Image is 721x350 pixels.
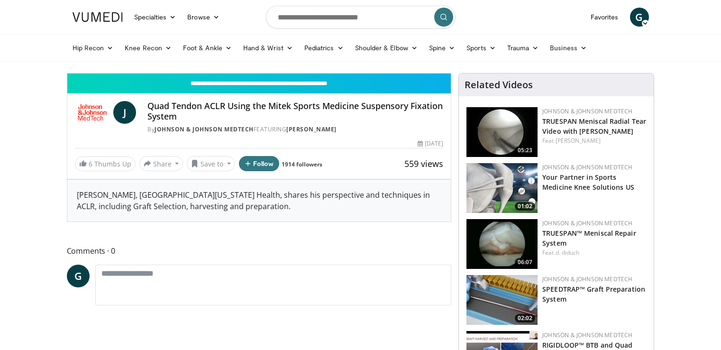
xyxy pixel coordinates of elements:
a: 06:07 [466,219,538,269]
a: Johnson & Johnson MedTech [542,219,632,227]
button: Share [139,156,183,171]
a: TRUESPAN Meniscal Radial Tear Video with [PERSON_NAME] [542,117,646,136]
a: Trauma [502,38,545,57]
a: Specialties [128,8,182,27]
a: Browse [182,8,225,27]
a: [PERSON_NAME] [286,125,337,133]
span: 559 views [404,158,443,169]
a: 02:02 [466,275,538,325]
a: Your Partner in Sports Medicine Knee Solutions US [542,173,634,192]
a: Johnson & Johnson MedTech [542,331,632,339]
a: Hip Recon [67,38,119,57]
input: Search topics, interventions [266,6,456,28]
img: VuMedi Logo [73,12,123,22]
a: Foot & Ankle [177,38,237,57]
div: [PERSON_NAME], [GEOGRAPHIC_DATA][US_STATE] Health, shares his perspective and techniques in ACLR,... [67,180,451,221]
button: Save to [187,156,235,171]
span: 01:02 [515,202,535,211]
a: SPEEDTRAP™ Graft Preparation System [542,285,645,304]
a: Hand & Wrist [237,38,299,57]
img: e42d750b-549a-4175-9691-fdba1d7a6a0f.150x105_q85_crop-smart_upscale.jpg [466,219,538,269]
h4: Related Videos [465,79,533,91]
span: 02:02 [515,314,535,322]
a: Business [544,38,593,57]
a: Sports [461,38,502,57]
h4: Quad Tendon ACLR Using the Mitek Sports Medicine Suspensory Fixation System [147,101,443,121]
span: 06:07 [515,258,535,267]
a: Johnson & Johnson MedTech [155,125,254,133]
img: a46a2fe1-2704-4a9e-acc3-1c278068f6c4.150x105_q85_crop-smart_upscale.jpg [466,275,538,325]
div: Feat. [542,249,646,257]
span: 05:23 [515,146,535,155]
img: 0543fda4-7acd-4b5c-b055-3730b7e439d4.150x105_q85_crop-smart_upscale.jpg [466,163,538,213]
a: Pediatrics [299,38,349,57]
a: G [630,8,649,27]
a: d. diduch [556,249,580,257]
img: a9cbc79c-1ae4-425c-82e8-d1f73baa128b.150x105_q85_crop-smart_upscale.jpg [466,107,538,157]
a: [PERSON_NAME] [556,137,601,145]
a: Johnson & Johnson MedTech [542,163,632,171]
a: 1914 followers [282,160,322,168]
a: Spine [423,38,461,57]
div: [DATE] [418,139,443,148]
a: G [67,265,90,287]
a: 05:23 [466,107,538,157]
button: Follow [239,156,280,171]
span: 6 [89,159,92,168]
a: 6 Thumbs Up [75,157,136,171]
a: Favorites [585,8,624,27]
div: By FEATURING [147,125,443,134]
a: 01:02 [466,163,538,213]
a: Shoulder & Elbow [349,38,423,57]
a: Johnson & Johnson MedTech [542,107,632,115]
a: Johnson & Johnson MedTech [542,275,632,283]
img: Johnson & Johnson MedTech [75,101,110,124]
div: Feat. [542,137,646,145]
a: TRUESPAN™ Meniscal Repair System [542,229,636,248]
span: Comments 0 [67,245,452,257]
a: Knee Recon [119,38,177,57]
a: J [113,101,136,124]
